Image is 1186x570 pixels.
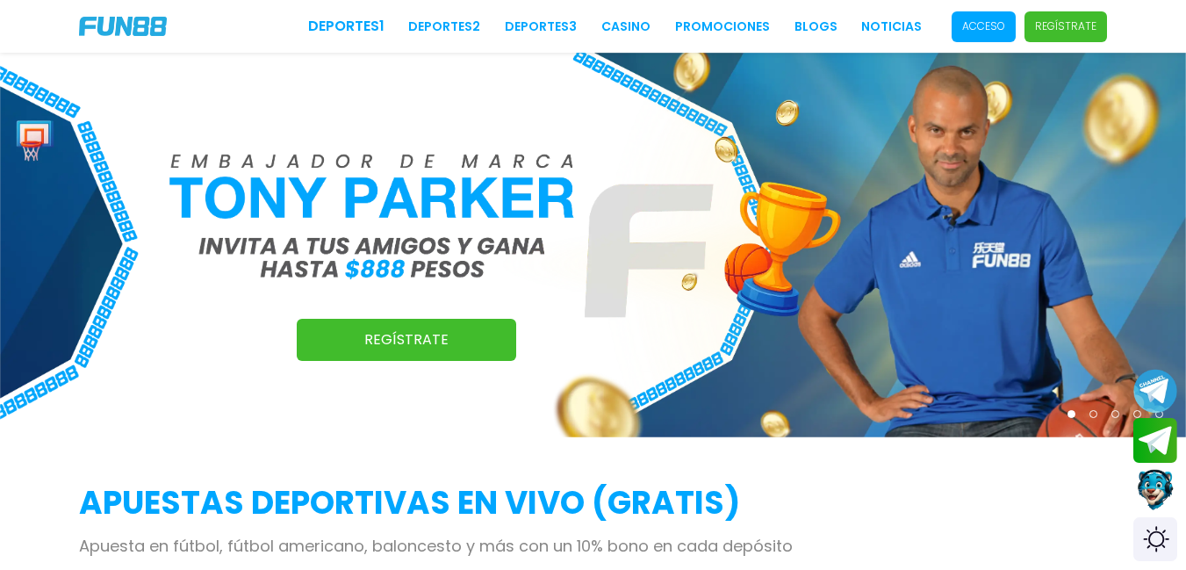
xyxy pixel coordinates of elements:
[962,18,1005,34] p: Acceso
[1133,467,1177,513] button: Contact customer service
[1035,18,1096,34] p: Regístrate
[1133,517,1177,561] div: Switch theme
[297,319,516,361] a: Regístrate
[1133,418,1177,464] button: Join telegram
[408,18,480,36] a: Deportes2
[794,18,837,36] a: BLOGS
[79,17,167,36] img: Company Logo
[601,18,651,36] a: CASINO
[861,18,922,36] a: NOTICIAS
[1133,368,1177,414] button: Join telegram channel
[505,18,577,36] a: Deportes3
[79,480,1107,527] h2: APUESTAS DEPORTIVAS EN VIVO (gratis)
[675,18,770,36] a: Promociones
[79,534,1107,558] p: Apuesta en fútbol, fútbol americano, baloncesto y más con un 10% bono en cada depósito
[308,16,385,37] a: Deportes1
